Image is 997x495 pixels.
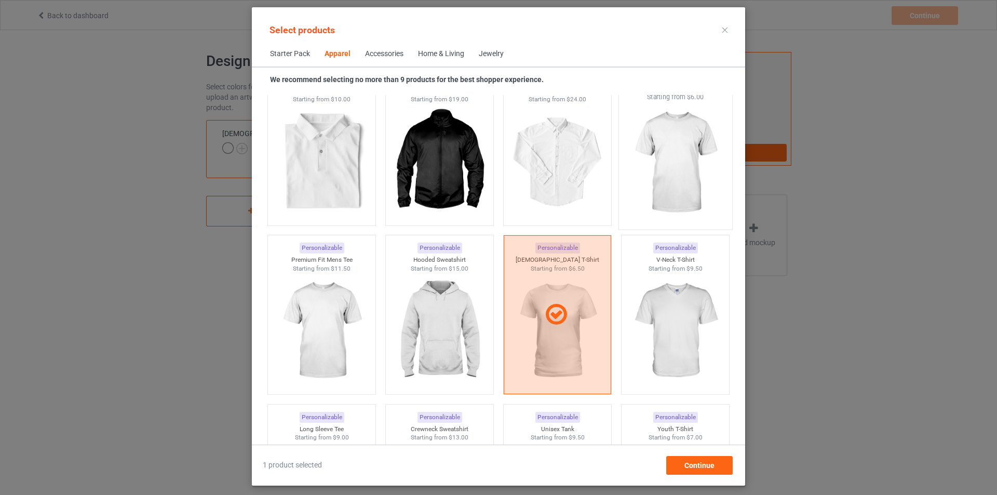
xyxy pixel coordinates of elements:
span: $15.00 [449,265,468,272]
div: Long Sleeve Tee [268,425,376,434]
div: Starting from [504,433,612,442]
span: $13.00 [449,434,468,441]
span: Continue [684,461,715,470]
strong: We recommend selecting no more than 9 products for the best shopper experience. [270,75,544,84]
div: Personalizable [417,412,462,423]
div: Unisex Tank [504,425,612,434]
img: regular.jpg [393,273,486,389]
div: Home & Living [418,49,464,59]
div: Starting from [268,264,376,273]
div: Personalizable [300,412,344,423]
span: $6.00 [687,93,704,101]
div: Personalizable [653,412,698,423]
div: V-Neck T-Shirt [622,256,730,264]
span: Select products [270,24,335,35]
div: Accessories [365,49,403,59]
div: Starting from [268,95,376,104]
span: $10.00 [331,96,351,103]
img: regular.jpg [626,102,724,224]
div: Youth T-Shirt [622,425,730,434]
span: 1 product selected [263,460,322,471]
div: Personalizable [653,243,698,253]
div: Personalizable [300,243,344,253]
img: regular.jpg [629,273,722,389]
div: Premium Fit Mens Tee [268,256,376,264]
img: regular.jpg [275,104,368,220]
span: $9.00 [333,434,349,441]
span: $9.50 [569,434,585,441]
span: $11.50 [331,265,351,272]
span: Starter Pack [263,42,317,66]
div: Starting from [386,433,494,442]
div: Starting from [619,92,732,101]
span: $9.50 [686,265,703,272]
span: $24.00 [567,96,586,103]
span: $19.00 [449,96,468,103]
div: Hooded Sweatshirt [386,256,494,264]
div: Personalizable [417,243,462,253]
div: Personalizable [535,412,580,423]
img: regular.jpg [393,104,486,220]
div: Jewelry [479,49,504,59]
div: Apparel [325,49,351,59]
div: Starting from [504,95,612,104]
span: $7.00 [686,434,703,441]
div: Starting from [386,264,494,273]
div: Continue [666,456,733,475]
div: Crewneck Sweatshirt [386,425,494,434]
div: Starting from [622,433,730,442]
img: regular.jpg [511,104,604,220]
img: regular.jpg [275,273,368,389]
div: Starting from [268,433,376,442]
div: Starting from [386,95,494,104]
div: Starting from [622,264,730,273]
